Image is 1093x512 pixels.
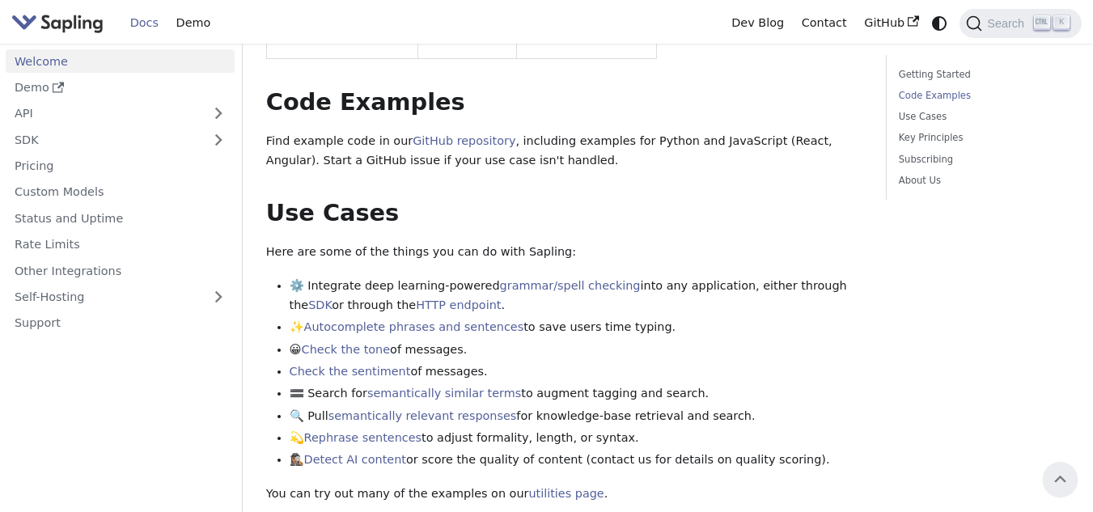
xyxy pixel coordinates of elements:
[290,277,863,315] li: ⚙️ Integrate deep learning-powered into any application, either through the or through the .
[413,134,515,147] a: GitHub repository
[11,11,109,35] a: Sapling.ai
[899,152,1064,167] a: Subscribing
[304,320,524,333] a: Autocomplete phrases and sentences
[928,11,951,35] button: Switch between dark and light mode (currently system mode)
[304,431,422,444] a: Rephrase sentences
[6,76,235,99] a: Demo
[290,384,863,404] li: 🟰 Search for to augment tagging and search.
[6,259,235,282] a: Other Integrations
[722,11,792,36] a: Dev Blog
[11,11,104,35] img: Sapling.ai
[6,233,235,256] a: Rate Limits
[899,130,1064,146] a: Key Principles
[290,451,863,470] li: 🕵🏽‍♀️ or score the quality of content (contact us for details on quality scoring).
[793,11,856,36] a: Contact
[266,199,863,228] h2: Use Cases
[167,11,219,36] a: Demo
[416,298,501,311] a: HTTP endpoint
[6,286,235,309] a: Self-Hosting
[1043,462,1078,497] button: Scroll back to top
[290,341,863,360] li: 😀 of messages.
[266,243,863,262] p: Here are some of the things you can do with Sapling:
[367,387,521,400] a: semantically similar terms
[290,429,863,448] li: 💫 to adjust formality, length, or syntax.
[290,318,863,337] li: ✨ to save users time typing.
[1053,15,1070,30] kbd: K
[6,311,235,335] a: Support
[304,453,406,466] a: Detect AI content
[6,49,235,73] a: Welcome
[266,132,863,171] p: Find example code in our , including examples for Python and JavaScript (React, Angular). Start a...
[302,343,390,356] a: Check the tone
[266,484,863,504] p: You can try out many of the examples on our .
[290,407,863,426] li: 🔍 Pull for knowledge-base retrieval and search.
[6,206,235,230] a: Status and Uptime
[308,298,332,311] a: SDK
[982,17,1034,30] span: Search
[960,9,1081,38] button: Search (Ctrl+K)
[6,128,202,151] a: SDK
[202,102,235,125] button: Expand sidebar category 'API'
[202,128,235,151] button: Expand sidebar category 'SDK'
[6,102,202,125] a: API
[528,487,604,500] a: utilities page
[500,279,641,292] a: grammar/spell checking
[266,88,863,117] h2: Code Examples
[899,173,1064,188] a: About Us
[855,11,927,36] a: GitHub
[121,11,167,36] a: Docs
[6,154,235,178] a: Pricing
[899,67,1064,83] a: Getting Started
[290,365,411,378] a: Check the sentiment
[6,180,235,204] a: Custom Models
[899,109,1064,125] a: Use Cases
[328,409,517,422] a: semantically relevant responses
[899,88,1064,104] a: Code Examples
[290,362,863,382] li: of messages.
